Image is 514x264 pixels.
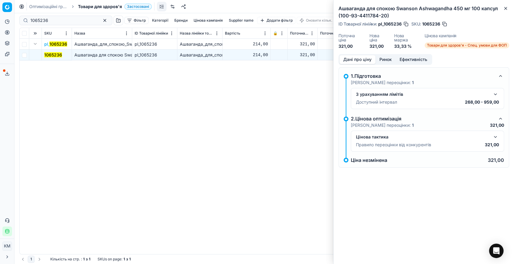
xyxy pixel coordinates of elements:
span: Товари для здоров'яЗастосовані [78,4,152,10]
strong: 1 [89,257,90,262]
strong: 1 [412,123,414,128]
span: Товари для здоров'я [78,4,122,10]
strong: 1 [83,257,85,262]
div: pl_1065236 [135,52,175,58]
div: З урахуванням лімітів [356,91,489,97]
p: 321,00 [485,142,499,148]
button: Go to previous page [19,256,26,263]
span: pl_ [44,41,67,47]
div: 321,00 [290,41,315,47]
span: Ашваганда для спокою Swanson Ashwagandha 450 мг 100 капсул (100-93-4411784-20) [74,52,255,57]
div: Ашваганда_для_спокою_Swanson_Ashwagandha_450_мг_100_капсул_(100-93-4411784-20) [180,52,220,58]
div: 1.Підготовка [351,72,494,80]
div: 214,00 [225,41,268,47]
span: Поточна промо ціна [320,31,354,36]
p: 268,00 - 959,00 [465,99,499,105]
strong: 1 [129,257,131,262]
div: 321,00 [320,52,360,58]
button: Expand [32,40,39,47]
span: Кількість на стр. [50,257,80,262]
div: : [50,257,90,262]
dt: Нова ціна [369,34,387,42]
button: Supplier name [226,17,256,24]
strong: з [86,257,88,262]
div: Ашваганда_для_спокою_Swanson_Ashwagandha_450_мг_100_капсул_(100-93-4411784-20) [180,41,220,47]
div: 321,00 [320,41,360,47]
span: SKU [44,31,52,36]
button: Дані про ціну [339,55,375,64]
strong: 1 [412,80,414,85]
span: Ашваганда_для_спокою_Swanson_Ashwagandha_450_мг_100_капсул_(100-93-4411784-20) [74,41,260,47]
strong: 1 [123,257,125,262]
button: Ефективність [396,55,431,64]
span: SKUs on page : [98,257,122,262]
p: Ціна незмінена [351,158,387,162]
a: Оптимізаційні групи [29,4,68,10]
span: Назва лінійки товарів [180,31,214,36]
span: Товари для здоров'я - Спец. умови для ФОП [425,42,509,48]
p: 321,00 [490,122,504,128]
dt: Цінова кампанія [425,34,509,40]
button: КM [2,241,12,251]
span: Вартість [225,31,240,36]
button: pl_1065236 [44,41,67,47]
nav: pagination [19,256,43,263]
p: 321,00 [488,158,504,162]
strong: з [126,257,128,262]
span: КM [3,241,12,250]
nav: breadcrumb [29,4,152,10]
dd: 321,00 [369,43,387,49]
span: 🔒 [273,31,278,36]
button: Бренди [172,17,190,24]
p: [PERSON_NAME] переоцінки: [351,80,414,86]
input: Пошук по SKU або назві [30,17,96,23]
div: pl_1065236 [135,41,175,47]
span: Назва [74,31,85,36]
button: Цінова кампанія [191,17,225,24]
dd: 33,33 % [394,43,417,49]
dt: Нова маржа [394,34,417,42]
mark: 1065236 [44,52,62,57]
button: 1 [28,256,35,263]
span: Застосовані [124,4,152,10]
span: ID Товарної лінійки : [338,22,377,26]
dd: 321,00 [338,43,362,49]
button: Ринок [375,55,396,64]
div: Цінова тактика [356,134,489,140]
div: 2.Цінова оптимізація [351,115,494,122]
div: Open Intercom Messenger [489,244,503,258]
button: Оновити кільк. [297,17,335,24]
mark: 1065236 [49,41,67,47]
button: 1065236 [44,52,62,58]
span: SKU : [411,22,421,26]
h2: Ашваганда для спокою Swanson Ashwagandha 450 мг 100 капсул (100-93-4411784-20) [338,5,509,19]
button: Категорії [150,17,171,24]
div: 214,00 [225,52,268,58]
button: Expand all [32,30,39,37]
p: Доступний інтервал [356,99,397,105]
button: Додати фільтр [257,17,295,24]
span: 1065236 [422,21,440,27]
dt: Поточна ціна [338,34,362,42]
span: ID Товарної лінійки [135,31,168,36]
button: Фільтр [124,17,148,24]
p: Правило переоцінки від конкурентів [356,142,431,148]
span: Поточна ціна [290,31,309,36]
button: Go to next page [36,256,43,263]
div: 321,00 [290,52,315,58]
p: [PERSON_NAME] переоцінки: [351,122,414,128]
span: pl_1065236 [378,21,402,27]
